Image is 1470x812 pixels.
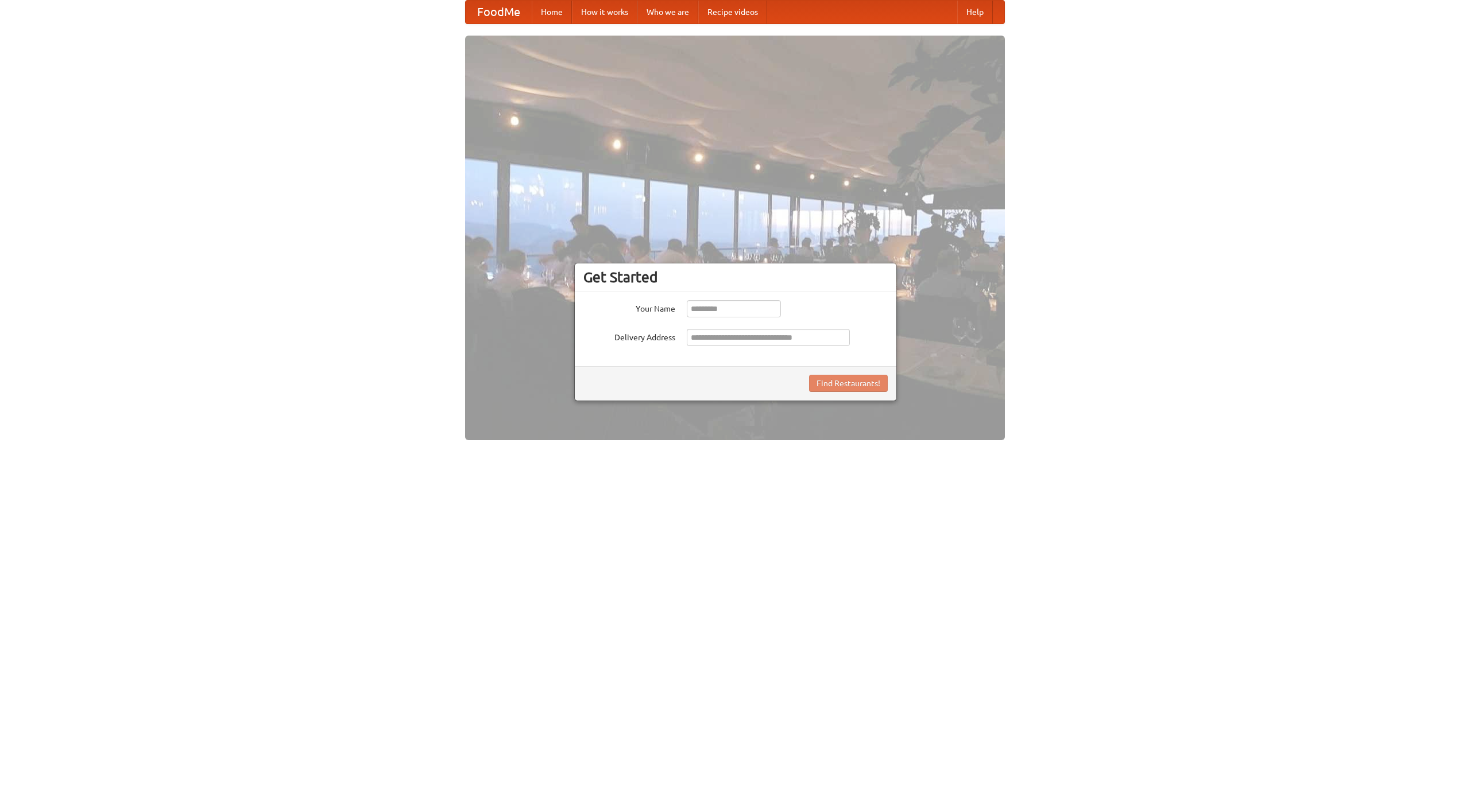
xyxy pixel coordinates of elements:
h3: Get Started [583,269,888,286]
label: Delivery Address [583,329,675,343]
a: Home [532,1,572,24]
a: FoodMe [466,1,532,24]
a: Who we are [637,1,698,24]
a: How it works [572,1,637,24]
a: Recipe videos [698,1,767,24]
a: Help [957,1,993,24]
label: Your Name [583,300,675,314]
button: Find Restaurants! [809,375,888,392]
